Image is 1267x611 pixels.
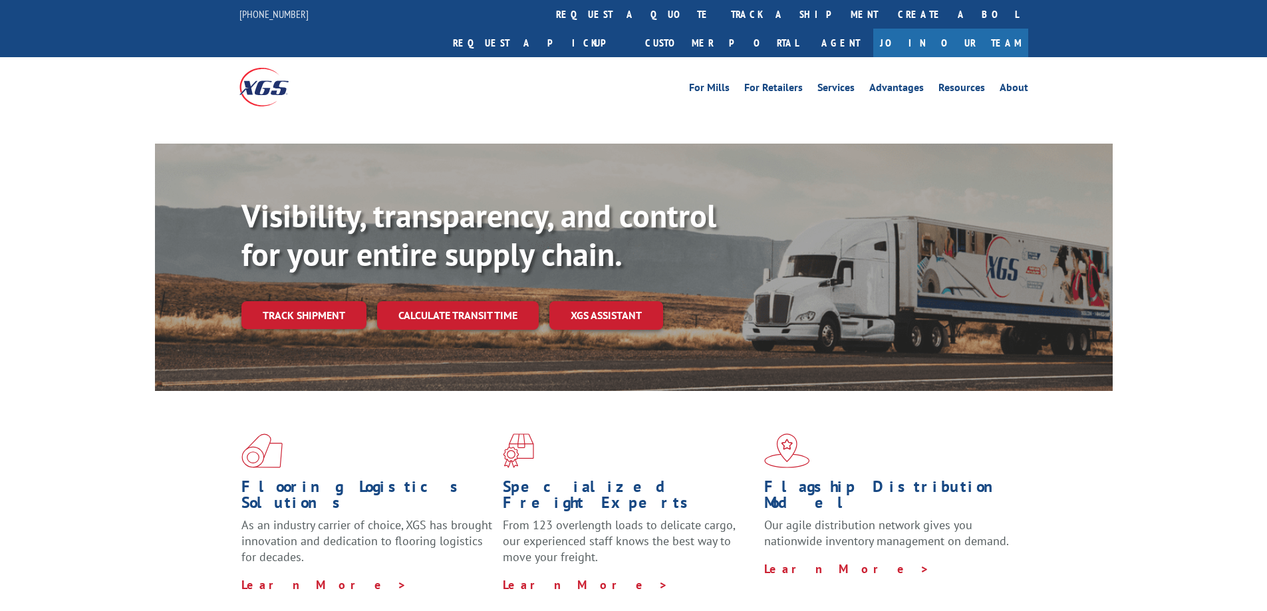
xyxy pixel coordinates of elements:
[808,29,873,57] a: Agent
[764,479,1016,517] h1: Flagship Distribution Model
[241,517,492,564] span: As an industry carrier of choice, XGS has brought innovation and dedication to flooring logistics...
[873,29,1028,57] a: Join Our Team
[377,301,539,330] a: Calculate transit time
[239,7,309,21] a: [PHONE_NUMBER]
[503,479,754,517] h1: Specialized Freight Experts
[241,301,366,329] a: Track shipment
[635,29,808,57] a: Customer Portal
[241,195,716,275] b: Visibility, transparency, and control for your entire supply chain.
[869,82,924,97] a: Advantages
[241,479,493,517] h1: Flooring Logistics Solutions
[938,82,985,97] a: Resources
[241,577,407,592] a: Learn More >
[503,577,668,592] a: Learn More >
[744,82,803,97] a: For Retailers
[764,561,930,576] a: Learn More >
[764,433,810,468] img: xgs-icon-flagship-distribution-model-red
[689,82,730,97] a: For Mills
[503,433,534,468] img: xgs-icon-focused-on-flooring-red
[443,29,635,57] a: Request a pickup
[764,517,1009,549] span: Our agile distribution network gives you nationwide inventory management on demand.
[1000,82,1028,97] a: About
[503,517,754,576] p: From 123 overlength loads to delicate cargo, our experienced staff knows the best way to move you...
[241,433,283,468] img: xgs-icon-total-supply-chain-intelligence-red
[549,301,663,330] a: XGS ASSISTANT
[817,82,855,97] a: Services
